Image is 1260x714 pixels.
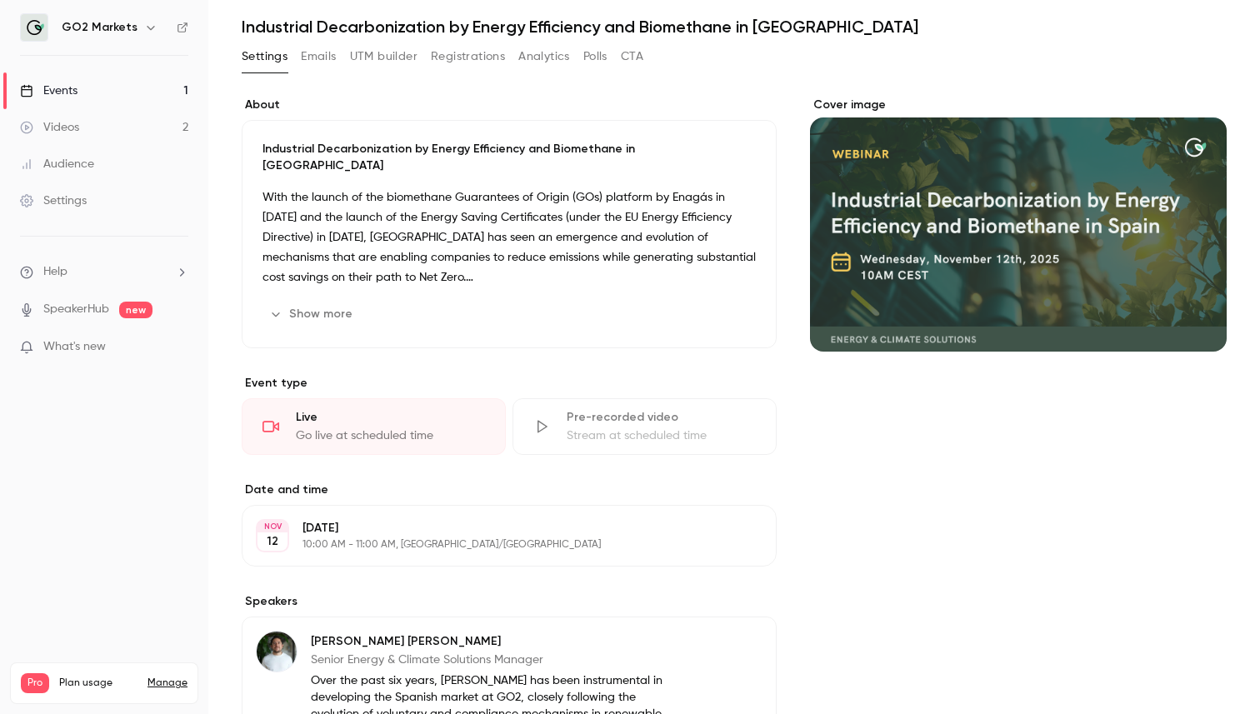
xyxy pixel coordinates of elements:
div: Pre-recorded videoStream at scheduled time [512,398,777,455]
div: LiveGo live at scheduled time [242,398,506,455]
img: Sergio Castillo [257,632,297,672]
button: Emails [301,43,336,70]
button: Settings [242,43,287,70]
span: Plan usage [59,677,137,690]
p: 12 [267,533,278,550]
div: Live [296,409,485,426]
p: [DATE] [302,520,688,537]
span: Help [43,263,67,281]
label: Speakers [242,593,777,610]
span: What's new [43,338,106,356]
p: [PERSON_NAME] [PERSON_NAME] [311,633,668,650]
label: Date and time [242,482,777,498]
div: Audience [20,156,94,172]
div: NOV [257,521,287,532]
h6: GO2 Markets [62,19,137,36]
button: Registrations [431,43,505,70]
p: Industrial Decarbonization by Energy Efficiency and Biomethane in [GEOGRAPHIC_DATA] [262,141,756,174]
span: new [119,302,152,318]
h1: Industrial Decarbonization by Energy Efficiency and Biomethane in [GEOGRAPHIC_DATA] [242,17,1227,37]
section: Cover image [810,97,1227,352]
div: Go live at scheduled time [296,427,485,444]
div: Settings [20,192,87,209]
button: Polls [583,43,607,70]
label: About [242,97,777,113]
a: Manage [147,677,187,690]
span: Pro [21,673,49,693]
p: Event type [242,375,777,392]
div: Pre-recorded video [567,409,756,426]
button: UTM builder [350,43,417,70]
div: Events [20,82,77,99]
button: Analytics [518,43,570,70]
label: Cover image [810,97,1227,113]
button: Show more [262,301,362,327]
div: Videos [20,119,79,136]
div: Stream at scheduled time [567,427,756,444]
button: CTA [621,43,643,70]
p: With the launch of the biomethane Guarantees of Origin (GOs) platform by Enagás in [DATE] and the... [262,187,756,287]
img: GO2 Markets [21,14,47,41]
a: SpeakerHub [43,301,109,318]
p: Senior Energy & Climate Solutions Manager [311,652,668,668]
li: help-dropdown-opener [20,263,188,281]
iframe: Noticeable Trigger [168,340,188,355]
p: 10:00 AM - 11:00 AM, [GEOGRAPHIC_DATA]/[GEOGRAPHIC_DATA] [302,538,688,552]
